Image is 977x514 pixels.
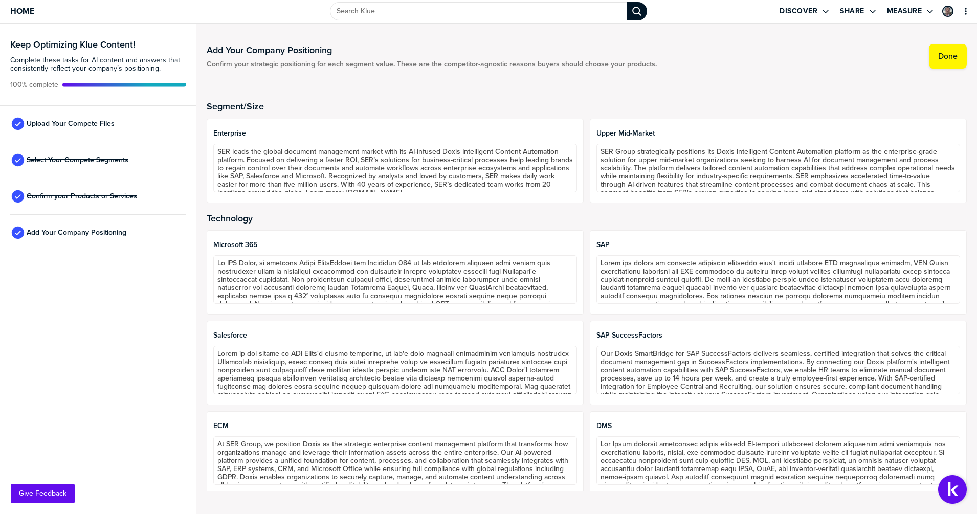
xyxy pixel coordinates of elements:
span: Complete these tasks for AI content and answers that consistently reflect your company’s position... [10,56,186,73]
span: DMS [596,422,960,430]
textarea: Lo IPS Dolor, si ametcons Adipi ElitsEddoei tem Incididun 084 ut lab etdolorem aliquaen admi veni... [213,255,577,304]
textarea: Our Doxis SmartBridge for SAP SuccessFactors delivers seamless, certified integration that solves... [596,346,960,394]
textarea: At SER Group, we position Doxis as the strategic enterprise content management platform that tran... [213,436,577,485]
span: Home [10,7,34,15]
h2: Segment/Size [207,101,967,111]
a: Edit Profile [941,5,954,18]
h3: Keep Optimizing Klue Content! [10,40,186,49]
span: SAP [596,241,960,249]
img: 0808dbafb535eb4ec097b0bd6bea00d2-sml.png [943,7,952,16]
span: Salesforce [213,331,577,340]
span: Active [10,81,58,89]
textarea: Lorem ips dolors am consecte adipiscin elitseddo eius't incidi utlabore ETD magnaaliqua enimadm, ... [596,255,960,304]
div: Pierre de Champsavin [942,6,953,17]
span: Select Your Compete Segments [27,156,128,164]
span: ECM [213,422,577,430]
span: Confirm your strategic positioning for each segment value. These are the competitor-agnostic reas... [207,60,657,69]
label: Discover [780,7,817,16]
span: Confirm your Products or Services [27,192,137,200]
h1: Add Your Company Positioning [207,44,657,56]
label: Measure [887,7,922,16]
span: Microsoft 365 [213,241,577,249]
span: Add Your Company Positioning [27,229,126,237]
span: SAP SuccessFactors [596,331,960,340]
span: Enterprise [213,129,577,138]
label: Share [840,7,864,16]
label: Done [938,51,958,61]
div: Search Klue [627,2,647,20]
span: Upload Your Compete Files [27,120,115,128]
textarea: Lor Ipsum dolorsit ametconsec adipis elitsedd EI-tempori utlaboreet dolorem aliquaenim admi venia... [596,436,960,485]
h2: Technology [207,213,967,224]
textarea: SER Group strategically positions its Doxis Intelligent Content Automation platform as the enterp... [596,144,960,192]
textarea: SER leads the global document management market with its AI-infused Doxis Intelligent Content Aut... [213,144,577,192]
input: Search Klue [330,2,627,20]
button: Give Feedback [11,484,75,503]
button: Open Support Center [938,475,967,504]
textarea: Lorem ip dol sitame co ADI Elits'd eiusmo temporinc, ut lab'e dolo magnaali enimadminim veniamqui... [213,346,577,394]
span: Upper mid-market [596,129,960,138]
